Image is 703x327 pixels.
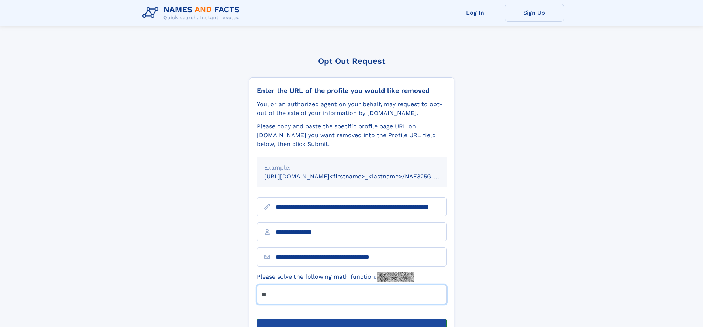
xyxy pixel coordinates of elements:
div: Enter the URL of the profile you would like removed [257,87,447,95]
a: Sign Up [505,4,564,22]
label: Please solve the following math function: [257,272,414,282]
img: Logo Names and Facts [139,3,246,23]
a: Log In [446,4,505,22]
div: Opt Out Request [249,56,454,66]
div: You, or an authorized agent on your behalf, may request to opt-out of the sale of your informatio... [257,100,447,118]
small: [URL][DOMAIN_NAME]<firstname>_<lastname>/NAF325G-xxxxxxxx [264,173,461,180]
div: Please copy and paste the specific profile page URL on [DOMAIN_NAME] you want removed into the Pr... [257,122,447,149]
div: Example: [264,163,439,172]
